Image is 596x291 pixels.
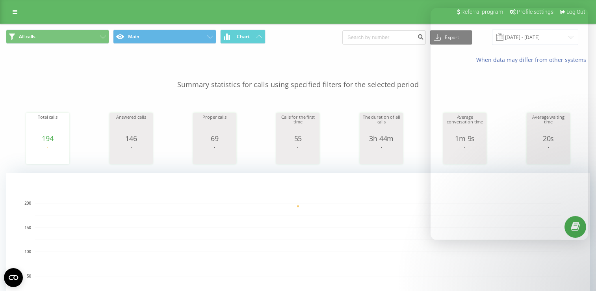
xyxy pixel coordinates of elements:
[28,134,67,142] div: 194
[113,30,216,44] button: Main
[195,142,234,166] svg: A chart.
[569,246,588,265] iframe: Intercom live chat
[431,8,588,240] iframe: Intercom live chat
[24,201,31,205] text: 200
[19,34,35,40] span: All calls
[4,268,23,287] button: Open CMP widget
[111,142,151,166] svg: A chart.
[111,115,151,134] div: Answered calls
[342,30,426,45] input: Search by number
[362,142,401,166] svg: A chart.
[111,134,151,142] div: 146
[24,226,31,230] text: 150
[24,250,31,254] text: 100
[430,30,472,45] button: Export
[27,274,32,278] text: 50
[362,115,401,134] div: The duration of all calls
[278,134,317,142] div: 55
[28,142,67,166] svg: A chart.
[220,30,266,44] button: Chart
[28,115,67,134] div: Total calls
[278,115,317,134] div: Calls for the first time
[237,34,250,39] span: Chart
[278,142,317,166] svg: A chart.
[6,64,590,90] p: Summary statistics for calls using specified filters for the selected period
[362,134,401,142] div: 3h 44m
[195,134,234,142] div: 69
[6,30,109,44] button: All calls
[195,115,234,134] div: Proper calls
